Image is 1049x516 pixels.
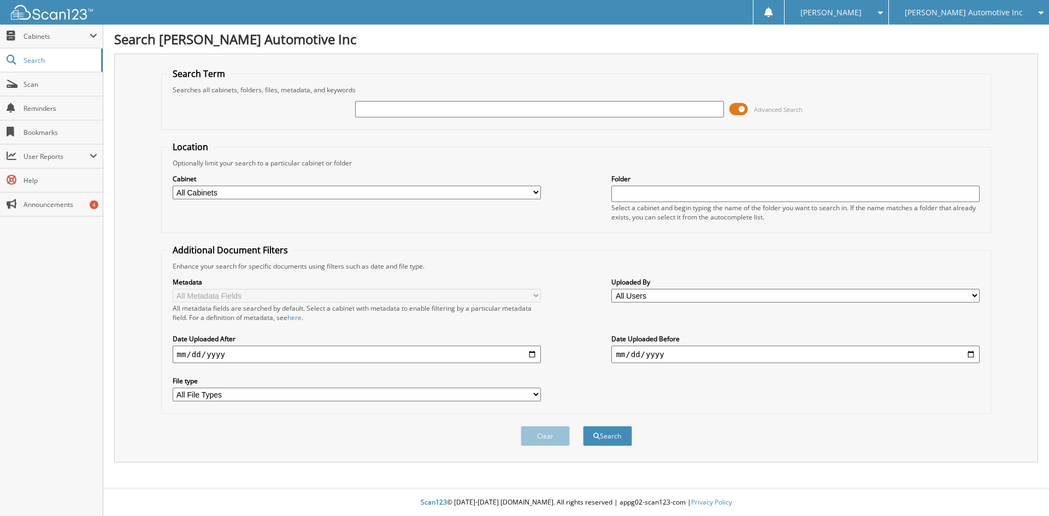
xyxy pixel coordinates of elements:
[611,346,980,363] input: end
[90,200,98,209] div: 4
[583,426,632,446] button: Search
[905,9,1023,16] span: [PERSON_NAME] Automotive Inc
[173,334,541,343] label: Date Uploaded After
[611,174,980,183] label: Folder
[114,30,1038,48] h1: Search [PERSON_NAME] Automotive Inc
[23,200,97,209] span: Announcements
[691,497,732,507] a: Privacy Policy
[23,152,90,161] span: User Reports
[287,313,302,322] a: here
[173,174,541,183] label: Cabinet
[173,346,541,363] input: start
[167,262,986,271] div: Enhance your search for specific documents using filters such as date and file type.
[173,277,541,287] label: Metadata
[994,464,1049,516] iframe: Chat Widget
[167,244,293,256] legend: Additional Document Filters
[23,128,97,137] span: Bookmarks
[167,158,986,168] div: Optionally limit your search to a particular cabinet or folder
[167,141,214,153] legend: Location
[23,80,97,89] span: Scan
[611,334,980,343] label: Date Uploaded Before
[800,9,862,16] span: [PERSON_NAME]
[611,203,980,222] div: Select a cabinet and begin typing the name of the folder you want to search in. If the name match...
[173,376,541,385] label: File type
[23,32,90,41] span: Cabinets
[521,426,570,446] button: Clear
[23,104,97,113] span: Reminders
[421,497,447,507] span: Scan123
[167,85,986,94] div: Searches all cabinets, folders, files, metadata, and keywords
[167,68,231,80] legend: Search Term
[11,5,93,20] img: scan123-logo-white.svg
[611,277,980,287] label: Uploaded By
[173,304,541,322] div: All metadata fields are searched by default. Select a cabinet with metadata to enable filtering b...
[23,56,96,65] span: Search
[103,489,1049,516] div: © [DATE]-[DATE] [DOMAIN_NAME]. All rights reserved | appg02-scan123-com |
[754,105,803,114] span: Advanced Search
[23,176,97,185] span: Help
